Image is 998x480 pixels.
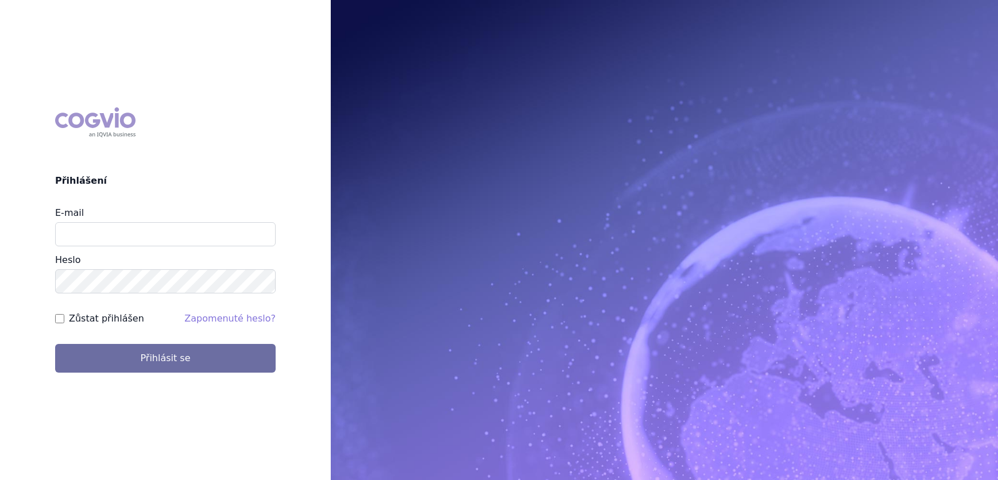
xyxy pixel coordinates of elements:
[55,344,276,373] button: Přihlásit se
[55,207,84,218] label: E-mail
[55,174,276,188] h2: Přihlášení
[55,254,80,265] label: Heslo
[55,107,136,137] div: COGVIO
[69,312,144,326] label: Zůstat přihlášen
[184,313,276,324] a: Zapomenuté heslo?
